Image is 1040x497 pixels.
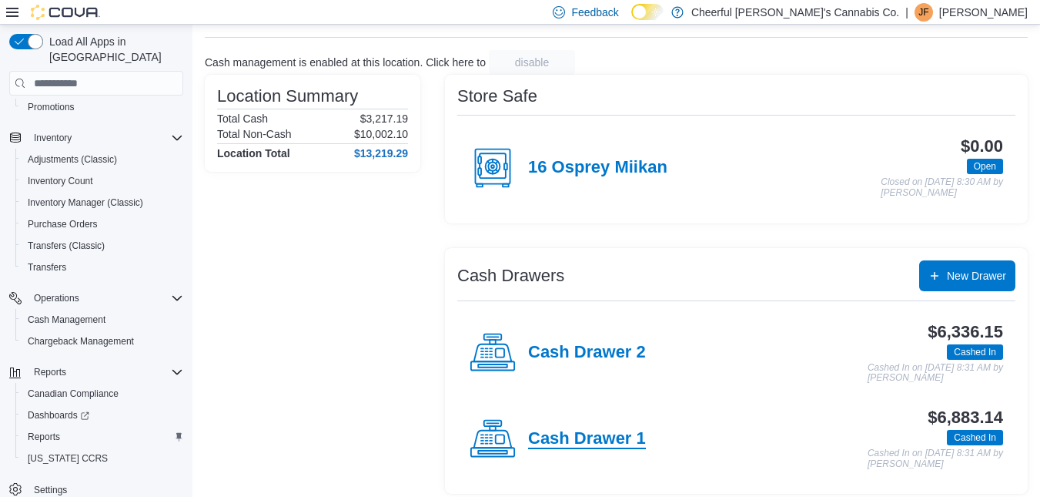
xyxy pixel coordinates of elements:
span: Reports [22,428,183,446]
a: Reports [22,428,66,446]
span: Load All Apps in [GEOGRAPHIC_DATA] [43,34,183,65]
button: disable [489,50,575,75]
span: Transfers (Classic) [22,237,183,255]
h4: Location Total [217,147,290,160]
a: [US_STATE] CCRS [22,449,114,468]
span: Promotions [22,98,183,116]
h3: $6,336.15 [928,323,1003,341]
p: [PERSON_NAME] [939,3,1028,22]
h3: Store Safe [457,87,537,106]
div: Jason Fitzpatrick [915,3,933,22]
p: Cash management is enabled at this location. Click here to [205,56,486,69]
span: Inventory [34,132,72,144]
h3: $0.00 [961,137,1003,156]
span: Operations [28,289,183,307]
button: Promotions [15,96,189,118]
h4: $13,219.29 [354,147,408,160]
span: Transfers (Classic) [28,240,105,252]
button: Operations [28,289,85,307]
span: Canadian Compliance [22,385,183,403]
span: Cash Management [28,314,105,326]
button: Transfers [15,257,189,278]
a: Purchase Orders [22,215,104,233]
span: Promotions [28,101,75,113]
span: Cash Management [22,311,183,329]
p: Cashed In on [DATE] 8:31 AM by [PERSON_NAME] [868,448,1003,469]
span: Open [974,160,996,173]
span: [US_STATE] CCRS [28,452,108,465]
button: Reports [3,361,189,383]
a: Transfers (Classic) [22,237,111,255]
button: Cash Management [15,309,189,331]
button: Inventory [3,127,189,149]
p: Closed on [DATE] 8:30 AM by [PERSON_NAME] [881,177,1003,198]
span: Inventory Manager (Classic) [28,196,143,209]
a: Adjustments (Classic) [22,150,123,169]
h4: Cash Drawer 1 [528,429,646,449]
span: Settings [34,484,67,496]
span: Cashed In [947,430,1003,445]
span: Cashed In [954,345,996,359]
span: Inventory Count [28,175,93,187]
span: New Drawer [947,268,1006,284]
span: Chargeback Management [28,335,134,348]
span: Purchase Orders [28,218,98,230]
span: Open [967,159,1003,174]
p: Cashed In on [DATE] 8:31 AM by [PERSON_NAME] [868,363,1003,384]
h6: Total Non-Cash [217,128,292,140]
span: Reports [28,363,183,381]
span: Dark Mode [631,20,632,21]
span: Reports [28,431,60,443]
a: Chargeback Management [22,332,140,351]
button: Inventory Count [15,170,189,192]
span: Transfers [28,261,66,274]
span: Adjustments (Classic) [22,150,183,169]
span: Inventory Count [22,172,183,190]
input: Dark Mode [631,4,664,20]
a: Canadian Compliance [22,385,125,403]
button: Chargeback Management [15,331,189,352]
a: Dashboards [15,405,189,426]
button: Inventory [28,129,78,147]
a: Dashboards [22,406,95,425]
button: [US_STATE] CCRS [15,448,189,469]
span: Operations [34,292,79,304]
h3: Location Summary [217,87,358,106]
span: Purchase Orders [22,215,183,233]
a: Transfers [22,258,72,277]
span: JF [918,3,928,22]
p: Cheerful [PERSON_NAME]'s Cannabis Co. [691,3,899,22]
a: Inventory Count [22,172,99,190]
h6: Total Cash [217,112,268,125]
img: Cova [31,5,100,20]
button: Canadian Compliance [15,383,189,405]
span: Inventory [28,129,183,147]
h3: Cash Drawers [457,267,564,285]
span: Cashed In [954,431,996,445]
h4: Cash Drawer 2 [528,343,646,363]
p: | [905,3,908,22]
button: Purchase Orders [15,213,189,235]
h4: 16 Osprey Miikan [528,158,667,178]
button: Reports [28,363,72,381]
button: Transfers (Classic) [15,235,189,257]
span: Reports [34,366,66,378]
button: Inventory Manager (Classic) [15,192,189,213]
p: $10,002.10 [354,128,408,140]
button: Operations [3,287,189,309]
a: Inventory Manager (Classic) [22,193,149,212]
p: $3,217.19 [360,112,408,125]
span: Adjustments (Classic) [28,153,117,166]
a: Cash Management [22,311,112,329]
span: Dashboards [28,409,89,421]
h3: $6,883.14 [928,408,1003,427]
a: Promotions [22,98,81,116]
span: Washington CCRS [22,449,183,468]
button: New Drawer [919,260,1015,291]
span: Canadian Compliance [28,388,119,400]
span: Inventory Manager (Classic) [22,193,183,212]
span: Dashboards [22,406,183,425]
span: Transfers [22,258,183,277]
span: Cashed In [947,344,1003,360]
span: disable [515,55,549,70]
